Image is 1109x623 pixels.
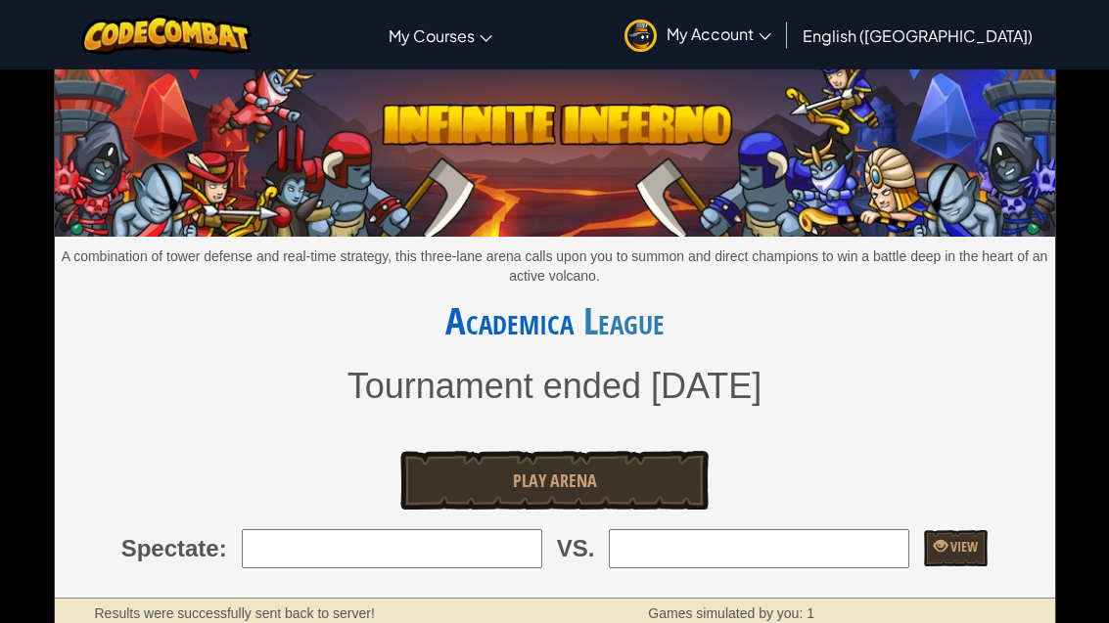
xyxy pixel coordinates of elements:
[121,532,219,565] span: Spectate
[389,25,475,46] span: My Courses
[807,605,814,621] span: 1
[574,294,665,346] span: League
[615,4,781,66] a: My Account
[445,294,574,346] a: Academica
[557,532,595,565] span: VS.
[55,62,1055,237] img: Infinite Inferno
[95,605,375,621] strong: Results were successfully sent back to server!
[347,366,762,406] span: Tournament ended [DATE]
[648,605,807,621] span: Games simulated by you:
[667,23,771,44] span: My Account
[793,9,1042,62] a: English ([GEOGRAPHIC_DATA])
[379,9,502,62] a: My Courses
[81,15,253,55] img: CodeCombat logo
[219,532,227,565] span: :
[400,451,710,510] a: Play Arena
[947,537,978,556] span: View
[55,246,1055,286] p: A combination of tower defense and real-time strategy, this three-lane arena calls upon you to su...
[803,25,1033,46] span: English ([GEOGRAPHIC_DATA])
[513,468,597,493] span: Play Arena
[624,20,657,52] img: avatar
